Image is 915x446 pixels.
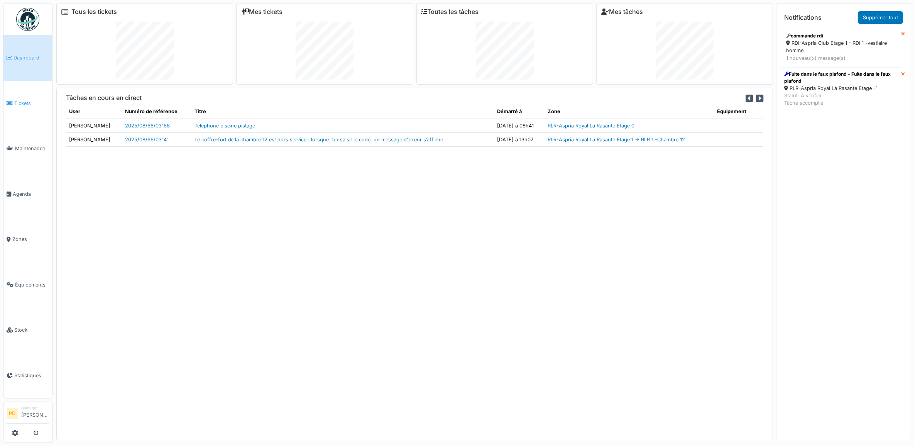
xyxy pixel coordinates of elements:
a: Le coffre-fort de la chambre 12 est hors service : lorsque l’on saisit le code, un message d’erre... [195,137,445,142]
a: RLR-Aspria Royal La Rasante Etage 0 [548,123,634,129]
a: Statistiques [3,353,52,399]
div: RDI-Aspria Club Etage 1 - RDI 1 -vestiaire homme [786,39,896,54]
td: [PERSON_NAME] [66,119,122,132]
a: Équipements [3,262,52,308]
a: 2025/08/66/03168 [125,123,170,129]
th: Numéro de référence [122,105,191,119]
a: Supprimer tout [858,11,903,24]
a: 2025/08/66/03141 [125,137,169,142]
a: Tous les tickets [71,8,117,15]
th: Titre [191,105,494,119]
td: [DATE] à 08h41 [494,119,545,132]
div: commande rdi [786,32,896,39]
a: PD Manager[PERSON_NAME] [7,405,49,424]
a: Dashboard [3,35,52,81]
a: Téléphone piscine pistage [195,123,255,129]
th: Zone [545,105,714,119]
th: Démarré à [494,105,545,119]
a: Toutes les tâches [421,8,479,15]
span: Maintenance [15,145,49,152]
a: Tickets [3,81,52,126]
a: Mes tâches [601,8,643,15]
li: PD [7,408,18,419]
span: Stock [14,326,49,334]
span: Équipements [15,281,49,288]
th: Équipement [714,105,763,119]
div: RLR-Aspria Royal La Rasante Etage -1 [784,85,898,92]
h6: Tâches en cours en direct [66,94,142,102]
td: [DATE] à 13h07 [494,132,545,146]
span: Statistiques [14,372,49,379]
span: Dashboard [14,54,49,61]
a: Maintenance [3,126,52,171]
a: Mes tickets [241,8,282,15]
td: [PERSON_NAME] [66,132,122,146]
a: Fuite dans le faux plafond - Fuite dans le faux plafond RLR-Aspria Royal La Rasante Etage -1 Stat... [781,67,901,110]
img: Badge_color-CXgf-gQk.svg [16,8,39,31]
span: Tickets [14,100,49,107]
div: Manager [21,405,49,411]
span: Agenda [13,190,49,198]
a: commande rdi RDI-Aspria Club Etage 1 - RDI 1 -vestiaire homme 1 nouveau(x) message(s) [781,27,901,67]
span: Zones [12,236,49,243]
div: Fuite dans le faux plafond - Fuite dans le faux plafond [784,71,898,85]
a: Zones [3,217,52,262]
a: Stock [3,307,52,353]
a: Agenda [3,171,52,217]
a: RLR-Aspria Royal La Rasante Etage 1 -> RLR 1 -Chambre 12 [548,137,685,142]
li: [PERSON_NAME] [21,405,49,422]
div: Statut: À vérifier Tâche accomplie [784,92,898,107]
h6: Notifications [784,14,822,21]
span: translation missing: fr.shared.user [69,109,80,114]
div: 1 nouveau(x) message(s) [786,54,896,62]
